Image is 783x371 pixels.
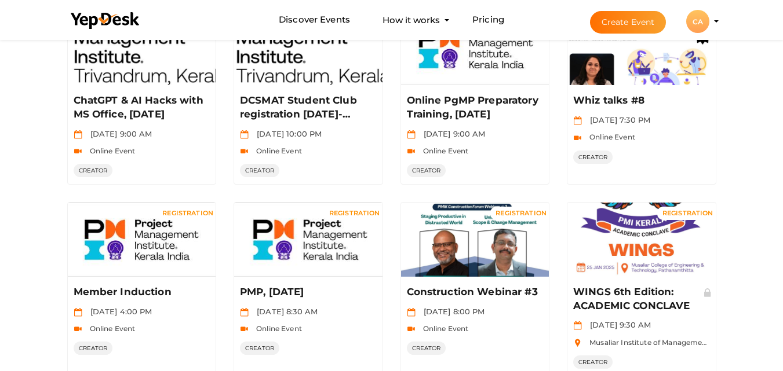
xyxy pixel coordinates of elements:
[573,355,613,369] span: CREATOR
[251,307,318,316] span: [DATE] 8:30 AM
[702,287,713,297] img: Private Event
[686,10,709,33] div: CA
[85,307,152,316] span: [DATE] 4:00 PM
[407,285,541,299] p: Construction Webinar #3
[74,341,113,355] span: CREATOR
[584,115,650,124] span: [DATE] 7:30 PM
[251,129,322,138] span: [DATE] 10:00 PM
[407,164,446,177] span: CREATOR
[74,94,207,122] p: ChatGPT & AI Hacks with MS Office, [DATE]
[74,130,82,139] img: calendar.svg
[573,134,582,142] img: video-icon.svg
[407,308,416,317] img: calendar.svg
[250,324,302,333] span: Online Event
[407,341,446,355] span: CREATOR
[240,285,374,299] p: PMP, [DATE]
[240,130,249,139] img: calendar.svg
[407,325,416,333] img: video-icon.svg
[407,130,416,139] img: calendar.svg
[85,129,152,138] span: [DATE] 9:00 AM
[584,133,635,141] span: Online Event
[74,308,82,317] img: calendar.svg
[407,94,541,122] p: Online PgMP Preparatory Training, [DATE]
[573,150,613,164] span: CREATOR
[590,11,667,34] button: Create Event
[240,308,249,317] img: calendar.svg
[240,341,279,355] span: CREATOR
[240,325,249,333] img: video-icon.svg
[686,17,709,26] profile-pic: CA
[84,146,136,155] span: Online Event
[250,146,302,155] span: Online Event
[573,285,707,313] p: WINGS 6th Edition: ACADEMIC CONCLAVE
[74,164,113,177] span: CREATOR
[573,94,707,108] p: Whiz talks #8
[573,339,582,347] img: location.svg
[472,9,504,31] a: Pricing
[418,129,486,138] span: [DATE] 9:00 AM
[584,320,651,329] span: [DATE] 9:30 AM
[74,147,82,156] img: video-icon.svg
[573,116,582,125] img: calendar.svg
[74,285,207,299] p: Member Induction
[240,94,374,122] p: DCSMAT Student Club registration [DATE]-[DATE]
[240,164,279,177] span: CREATOR
[74,325,82,333] img: video-icon.svg
[407,147,416,156] img: video-icon.svg
[240,147,249,156] img: video-icon.svg
[417,324,469,333] span: Online Event
[573,321,582,330] img: calendar.svg
[418,307,485,316] span: [DATE] 8:00 PM
[417,146,469,155] span: Online Event
[379,9,443,31] button: How it works
[84,324,136,333] span: Online Event
[683,9,713,34] button: CA
[279,9,350,31] a: Discover Events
